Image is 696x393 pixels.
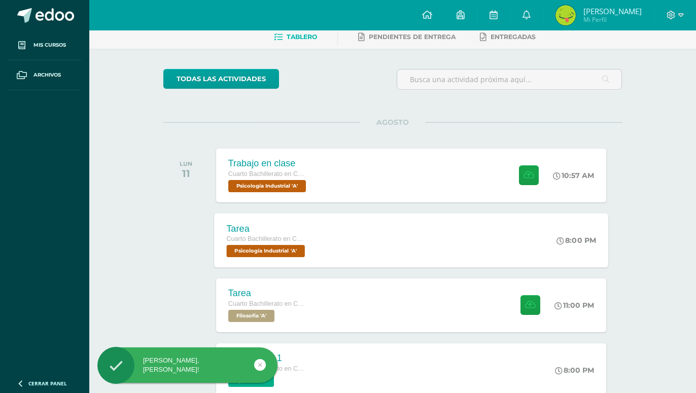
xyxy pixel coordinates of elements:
[228,158,308,169] div: Trabajo en clase
[33,71,61,79] span: Archivos
[554,301,594,310] div: 11:00 PM
[180,160,192,167] div: LUN
[180,167,192,180] div: 11
[583,6,642,16] span: [PERSON_NAME]
[555,366,594,375] div: 8:00 PM
[226,223,307,234] div: Tarea
[480,29,536,45] a: Entregadas
[226,245,305,257] span: Psicología Industrial 'A'
[163,69,279,89] a: todas las Actividades
[228,288,304,299] div: Tarea
[358,29,456,45] a: Pendientes de entrega
[228,300,304,307] span: Cuarto Bachillerato en CCLL en Diseño Grafico
[228,310,274,322] span: Filosofía 'A'
[33,41,66,49] span: Mis cursos
[226,235,303,242] span: Cuarto Bachillerato en CCLL en Diseño Grafico
[556,236,596,245] div: 8:00 PM
[555,5,576,25] img: 97e88fa67c80cacf31678ba3dd903fc2.png
[28,380,67,387] span: Cerrar panel
[228,180,306,192] span: Psicología Industrial 'A'
[369,33,456,41] span: Pendientes de entrega
[397,69,622,89] input: Busca una actividad próxima aquí...
[274,29,317,45] a: Tablero
[228,170,304,177] span: Cuarto Bachillerato en CCLL en Diseño Grafico
[8,30,81,60] a: Mis cursos
[583,15,642,24] span: Mi Perfil
[553,171,594,180] div: 10:57 AM
[491,33,536,41] span: Entregadas
[8,60,81,90] a: Archivos
[97,356,277,374] div: [PERSON_NAME], [PERSON_NAME]!
[287,33,317,41] span: Tablero
[360,118,425,127] span: AGOSTO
